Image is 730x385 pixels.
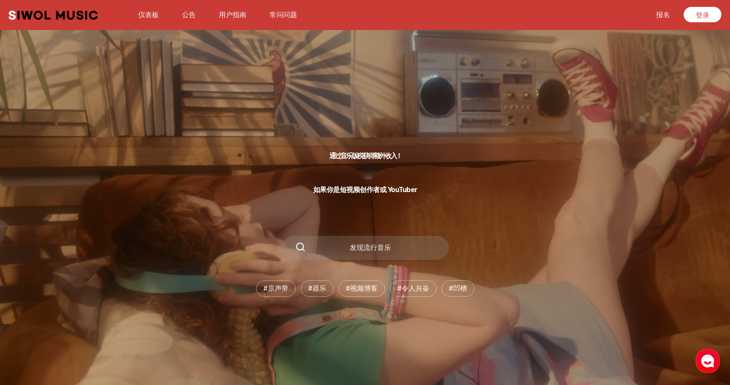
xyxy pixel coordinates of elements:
[312,284,326,292] font: 器乐
[214,6,251,24] a: 用户指南
[133,6,164,24] a: 仪表板
[453,284,467,292] font: 凹槽
[656,11,670,19] font: 报名
[397,284,402,292] font: #
[402,284,429,292] font: 令人兴奋
[346,284,350,292] font: #
[264,5,302,25] button: 常问问题
[313,186,417,194] font: 如果你是短视频创作者或 YouTuber
[696,11,709,19] font: 登录
[264,284,268,292] font: #
[329,152,401,160] font: 通过音乐版税获得额外收入！
[138,11,159,19] font: 仪表板
[182,11,196,19] font: 公告
[449,284,453,292] font: #
[684,7,721,22] a: 登录
[651,6,675,24] a: 报名
[308,284,312,292] font: #
[350,284,378,292] font: 视频博客
[177,6,201,24] a: 公告
[350,244,391,252] font: 发现流行音乐
[219,11,246,19] font: 用户指南
[270,11,297,19] font: 常问问题
[268,284,288,292] font: 原声带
